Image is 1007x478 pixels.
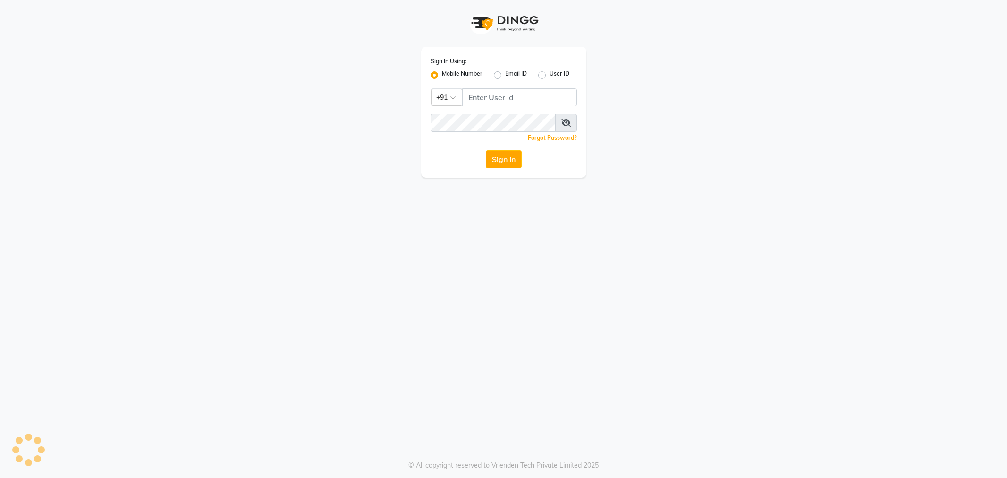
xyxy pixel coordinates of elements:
img: logo1.svg [466,9,542,37]
button: Sign In [486,150,522,168]
input: Username [462,88,577,106]
label: Email ID [505,69,527,81]
a: Forgot Password? [528,134,577,141]
input: Username [431,114,556,132]
label: Mobile Number [442,69,482,81]
label: Sign In Using: [431,57,466,66]
label: User ID [550,69,569,81]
